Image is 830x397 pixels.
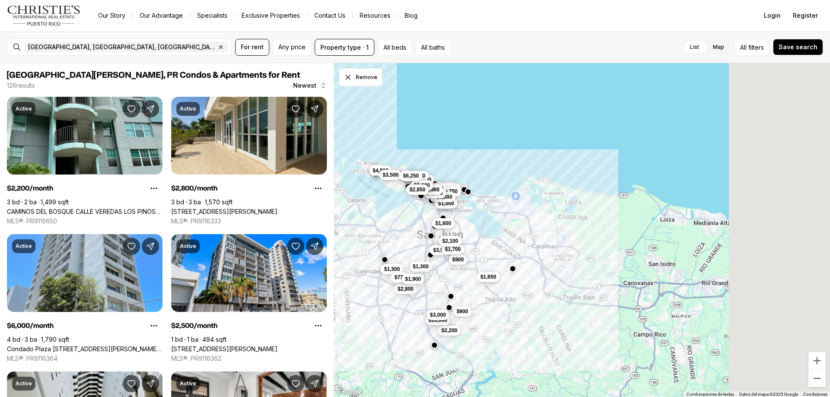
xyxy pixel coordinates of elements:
button: $3,750 [438,186,461,197]
button: $2,900 [434,182,456,192]
img: logo [7,5,81,26]
a: Specialists [190,10,234,22]
button: Save Property: CAMINOS DEL BOSQUE CALLE VEREDAS LOS PINOS #Apt. I-101 [123,100,140,118]
button: Save Property: 53 SAN JUSTO #A4 [287,375,304,392]
label: List [683,39,706,55]
label: Map [706,39,731,55]
button: Property type · 1 [315,39,374,56]
button: $8,000 [438,183,461,194]
span: $3,000 [414,182,430,189]
span: $2,200 [441,327,457,334]
span: $1,650 [480,273,496,280]
span: Save search [779,44,817,51]
button: $1,050 [434,198,457,209]
button: Allfilters [734,39,769,56]
button: $2,900 [420,184,443,195]
button: Newest [288,77,332,94]
span: $8,000 [441,185,457,192]
button: Save Property: 550 AVENIDA CONSTITUCION #1507 [123,375,140,392]
button: Property options [145,180,163,197]
button: $2,200 [438,325,461,336]
button: All baths [415,39,450,56]
button: Contact Us [307,10,352,22]
button: Property options [310,180,327,197]
p: Active [180,105,196,112]
span: $775 [394,274,406,281]
span: $2,100 [442,238,458,245]
span: Newest [293,82,316,89]
span: $2,900 [424,186,440,193]
button: Share Property [306,100,323,118]
span: $1,300 [413,263,429,270]
button: $1,700 [441,244,464,254]
a: 270 Ave San Ignacio RIDGETOP LUXURY #L505, GUAYNABO PR, 00969 [171,208,278,216]
span: Any price [278,44,306,51]
p: 126 results [7,82,35,89]
button: $1,500 [380,264,403,274]
button: Share Property [142,375,159,392]
span: $3,500 [383,172,399,178]
span: $900 [452,256,464,263]
button: Save Property: 270 Ave San Ignacio RIDGETOP LUXURY #L505 [287,100,304,118]
button: $3,500 [424,183,447,194]
button: Property options [310,317,327,334]
a: Condado Plaza 1351 MAGDALENA AVE, SAN JUAN PR, 00907 [7,345,163,353]
button: $3,500 [379,170,402,180]
button: For rent [235,39,269,56]
button: $775 [391,272,409,283]
button: $6,250 [399,171,422,181]
span: $3,000 [430,311,446,318]
button: Save Property: 890 AVE ASHFORD #10 [287,238,304,255]
span: $6,250 [403,172,419,179]
button: All beds [378,39,412,56]
span: filters [748,43,764,52]
button: $900 [449,254,467,265]
button: $2,850 [406,184,429,195]
span: $3,500 [433,247,449,254]
a: 890 AVE ASHFORD #10, SAN JUAN PR, 00907 [171,345,278,353]
a: Our Story [91,10,132,22]
a: CAMINOS DEL BOSQUE CALLE VEREDAS LOS PINOS #Apt. I-101, SAN JUAN PR, 00926 [7,208,163,216]
button: Register [788,7,823,24]
span: $2,850 [409,186,425,193]
span: For rent [241,44,264,51]
button: Any price [273,39,311,56]
p: Active [16,380,32,387]
span: Register [793,12,818,19]
button: $3,000 [427,310,450,320]
button: $3,000 [411,180,434,191]
span: $10,000 [428,317,447,324]
button: $2,100 [439,236,462,246]
button: $900 [453,306,472,317]
p: Active [180,380,196,387]
button: $10,000 [425,315,450,325]
span: All [740,43,747,52]
button: $1,900 [402,274,425,284]
button: Share Property [306,375,323,392]
p: Active [16,105,32,112]
button: Dismiss drawing [339,68,382,86]
span: Login [764,12,781,19]
button: $1,600 [432,218,455,229]
button: $2,800 [394,284,417,294]
span: $3,750 [442,188,458,195]
p: Active [16,243,32,250]
button: $1,300 [409,261,432,272]
button: $1,650 [477,272,500,282]
button: $3,500 [430,245,453,255]
button: Property options [145,317,163,334]
p: Active [180,243,196,250]
span: $2,800 [398,286,414,292]
span: $2,500 [409,172,425,179]
span: $4,500 [373,167,389,174]
button: Share Property [142,238,159,255]
button: $4,500 [369,165,392,176]
span: $900 [456,308,468,315]
button: Share Property [142,100,159,118]
span: $1,700 [445,246,461,253]
button: Share Property [306,238,323,255]
span: $1,900 [405,276,421,283]
span: [GEOGRAPHIC_DATA], [GEOGRAPHIC_DATA], [GEOGRAPHIC_DATA] [28,44,216,51]
button: Save search [773,39,823,55]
